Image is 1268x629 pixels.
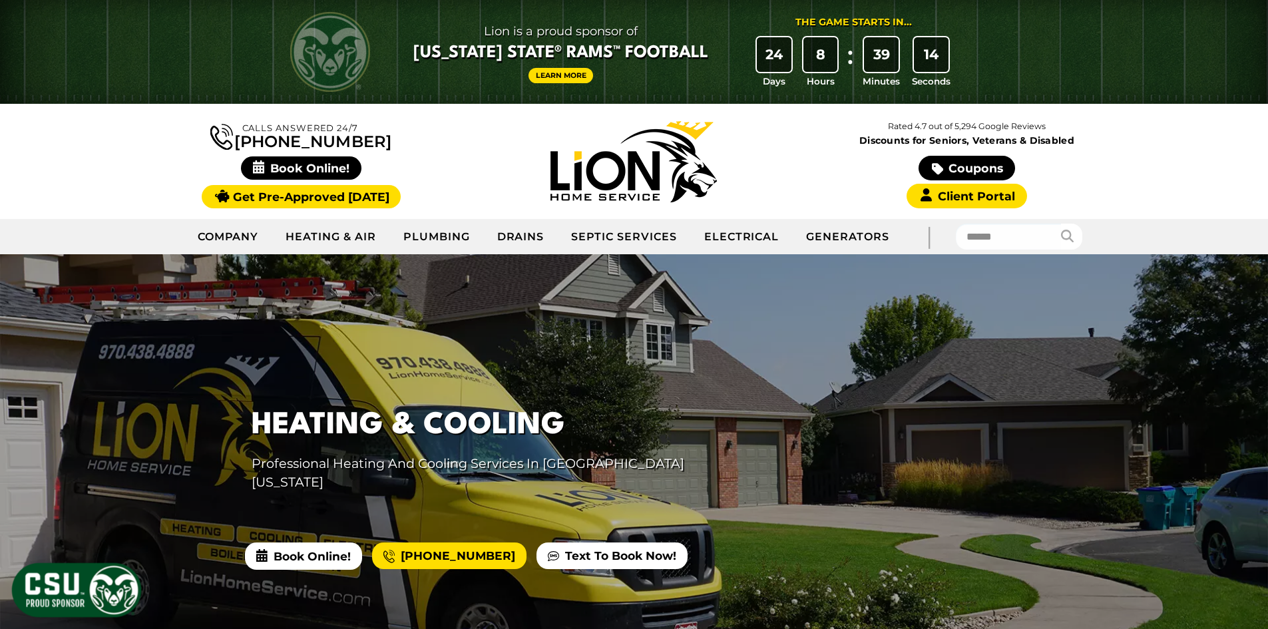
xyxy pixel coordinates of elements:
[795,15,912,30] div: The Game Starts in...
[843,37,857,89] div: :
[763,75,785,88] span: Days
[528,68,594,83] a: Learn More
[550,121,717,202] img: Lion Home Service
[912,75,951,88] span: Seconds
[10,561,143,619] img: CSU Sponsor Badge
[484,220,558,254] a: Drains
[413,42,708,65] span: [US_STATE] State® Rams™ Football
[241,156,361,180] span: Book Online!
[914,37,949,72] div: 14
[413,21,708,42] span: Lion is a proud sponsor of
[252,454,736,493] p: Professional Heating And Cooling Services In [GEOGRAPHIC_DATA][US_STATE]
[863,75,900,88] span: Minutes
[184,220,273,254] a: Company
[803,37,838,72] div: 8
[903,219,956,254] div: |
[757,37,791,72] div: 24
[864,37,899,72] div: 39
[202,185,401,208] a: Get Pre-Approved [DATE]
[390,220,484,254] a: Plumbing
[536,542,688,569] a: Text To Book Now!
[252,403,736,448] h1: Heating & Cooling
[691,220,793,254] a: Electrical
[919,156,1014,180] a: Coupons
[907,184,1026,208] a: Client Portal
[793,220,903,254] a: Generators
[803,136,1131,145] span: Discounts for Seniors, Veterans & Disabled
[372,542,527,569] a: [PHONE_NUMBER]
[800,119,1133,134] p: Rated 4.7 out of 5,294 Google Reviews
[290,12,370,92] img: CSU Rams logo
[272,220,389,254] a: Heating & Air
[245,542,362,569] span: Book Online!
[807,75,835,88] span: Hours
[558,220,690,254] a: Septic Services
[210,121,391,150] a: [PHONE_NUMBER]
